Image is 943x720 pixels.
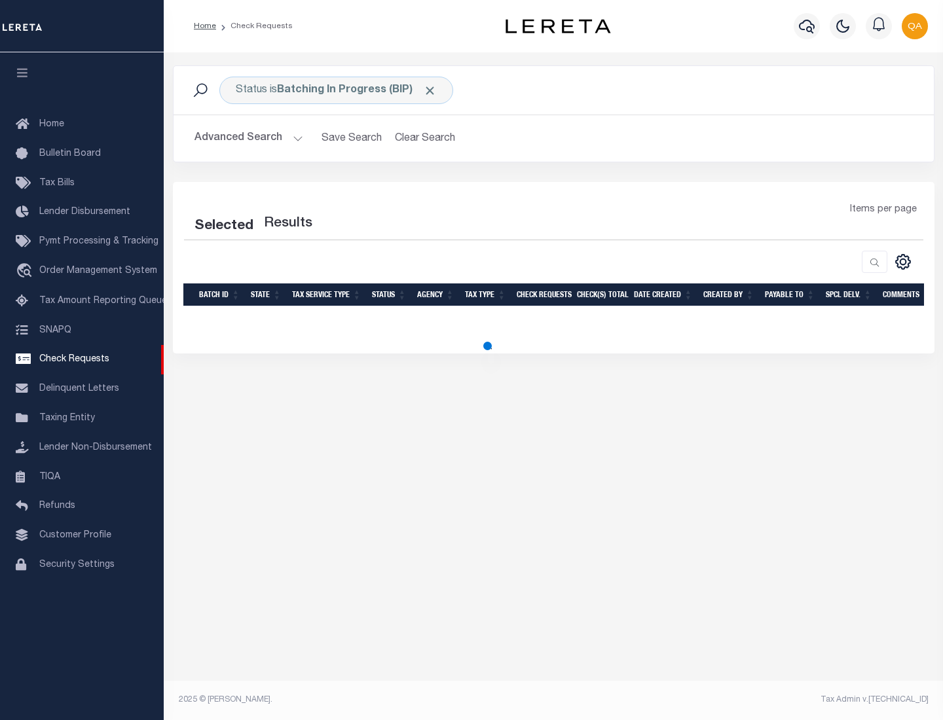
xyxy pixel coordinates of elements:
[39,120,64,129] span: Home
[39,179,75,188] span: Tax Bills
[194,22,216,30] a: Home
[390,126,461,151] button: Clear Search
[246,283,287,306] th: State
[39,414,95,423] span: Taxing Entity
[39,266,157,276] span: Order Management System
[16,263,37,280] i: travel_explore
[629,283,698,306] th: Date Created
[39,297,167,306] span: Tax Amount Reporting Queue
[277,85,437,96] b: Batching In Progress (BIP)
[506,19,610,33] img: logo-dark.svg
[169,694,554,706] div: 2025 © [PERSON_NAME].
[219,77,453,104] div: Click to Edit
[698,283,760,306] th: Created By
[902,13,928,39] img: svg+xml;base64,PHN2ZyB4bWxucz0iaHR0cDovL3d3dy53My5vcmcvMjAwMC9zdmciIHBvaW50ZXItZXZlbnRzPSJub25lIi...
[460,283,511,306] th: Tax Type
[314,126,390,151] button: Save Search
[39,384,119,393] span: Delinquent Letters
[216,20,293,32] li: Check Requests
[194,126,303,151] button: Advanced Search
[39,531,111,540] span: Customer Profile
[821,283,878,306] th: Spcl Delv.
[39,207,130,217] span: Lender Disbursement
[423,84,437,98] span: Click to Remove
[39,355,109,364] span: Check Requests
[264,213,312,234] label: Results
[39,237,158,246] span: Pymt Processing & Tracking
[760,283,821,306] th: Payable To
[39,443,152,452] span: Lender Non-Disbursement
[850,203,917,217] span: Items per page
[194,216,253,237] div: Selected
[412,283,460,306] th: Agency
[878,283,936,306] th: Comments
[39,472,60,481] span: TIQA
[572,283,629,306] th: Check(s) Total
[563,694,929,706] div: Tax Admin v.[TECHNICAL_ID]
[39,501,75,511] span: Refunds
[511,283,572,306] th: Check Requests
[39,325,71,334] span: SNAPQ
[39,149,101,158] span: Bulletin Board
[194,283,246,306] th: Batch Id
[39,560,115,569] span: Security Settings
[367,283,412,306] th: Status
[287,283,367,306] th: Tax Service Type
